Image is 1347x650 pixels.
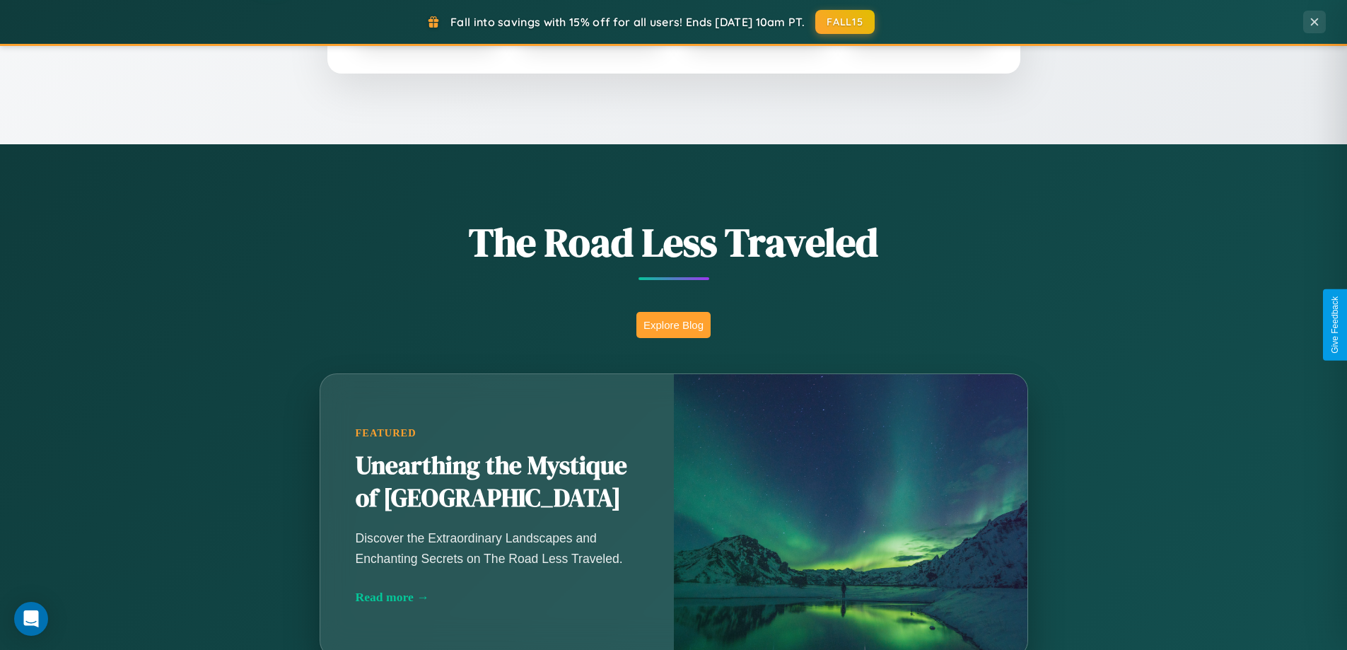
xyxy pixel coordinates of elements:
p: Discover the Extraordinary Landscapes and Enchanting Secrets on The Road Less Traveled. [356,528,638,568]
span: Fall into savings with 15% off for all users! Ends [DATE] 10am PT. [450,15,805,29]
div: Give Feedback [1330,296,1340,354]
button: FALL15 [815,10,875,34]
button: Explore Blog [636,312,711,338]
div: Open Intercom Messenger [14,602,48,636]
h2: Unearthing the Mystique of [GEOGRAPHIC_DATA] [356,450,638,515]
div: Featured [356,427,638,439]
div: Read more → [356,590,638,605]
h1: The Road Less Traveled [250,215,1098,269]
